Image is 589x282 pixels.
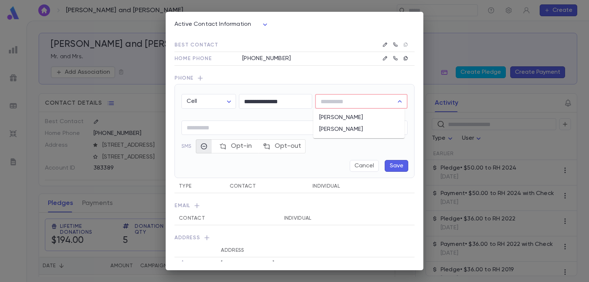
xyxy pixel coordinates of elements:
[174,56,212,61] span: Home Phone
[216,257,378,271] td: [STREET_ADDRESS]
[174,19,269,30] div: Active Contact Information
[275,140,301,152] span: Opt-out
[280,212,388,225] th: Individual
[181,143,196,150] p: SMS
[225,180,308,193] th: Contact
[212,139,259,153] button: Opt-in
[174,202,415,212] span: Email
[181,94,236,109] div: Cell
[313,123,405,135] li: [PERSON_NAME]
[174,180,225,193] th: Type
[174,234,415,244] span: Address
[174,21,251,27] span: Active Contact Information
[395,96,405,107] button: Close
[308,180,394,193] th: Individual
[385,160,408,172] button: Save
[350,160,379,172] button: Cancel
[231,140,252,152] span: Opt-in
[258,139,306,153] button: Opt-out
[313,112,405,123] li: [PERSON_NAME]
[174,74,415,84] span: Phone
[174,42,218,48] span: Best Contact
[174,212,280,225] th: Contact
[187,98,197,104] span: Cell
[233,52,365,66] td: [PHONE_NUMBER]
[216,244,378,257] th: Address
